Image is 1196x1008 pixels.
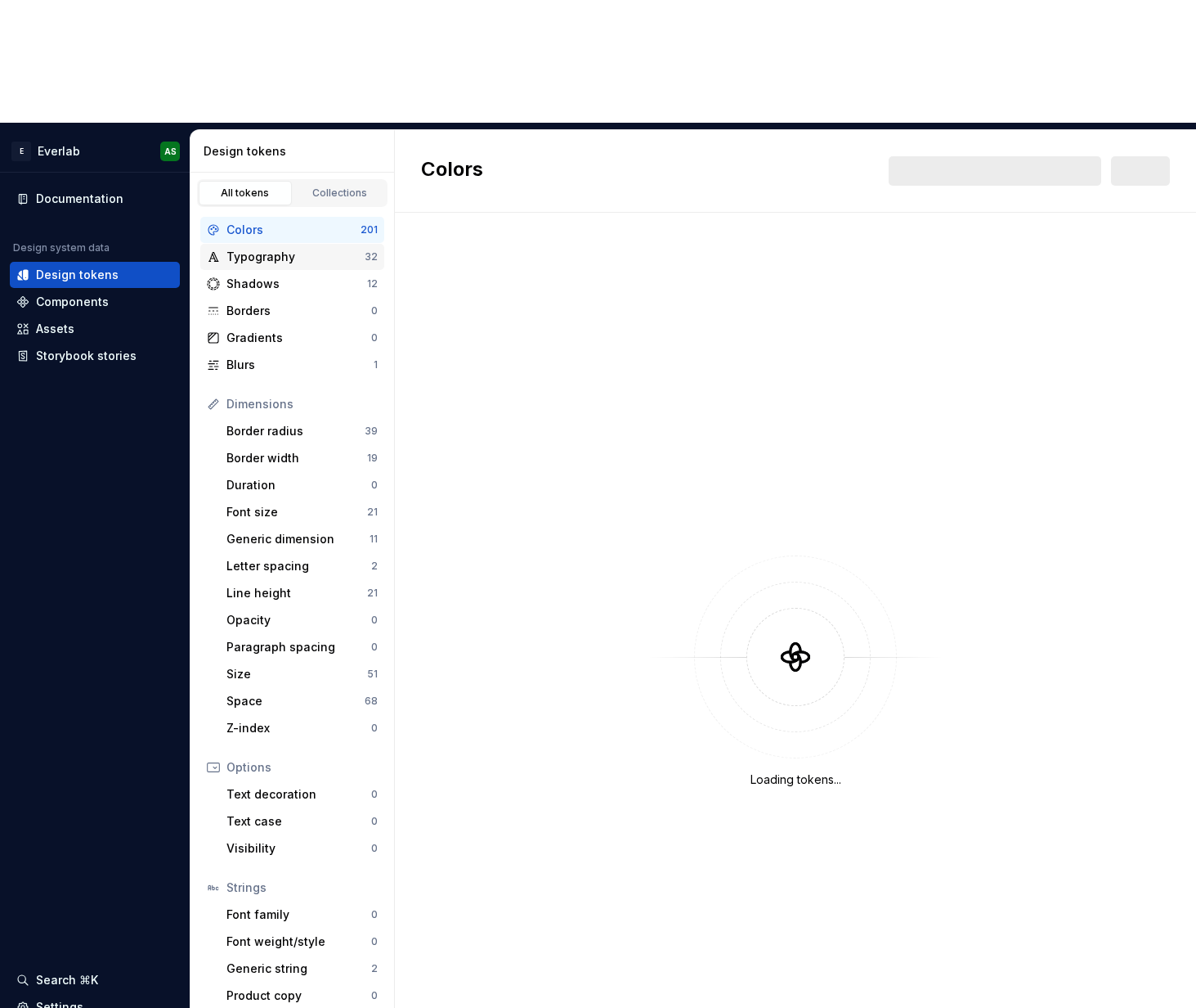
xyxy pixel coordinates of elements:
[220,688,384,714] a: Space68
[226,693,365,709] div: Space
[371,641,378,654] div: 0
[226,423,365,439] div: Border radius
[226,477,371,493] div: Duration
[226,249,365,265] div: Typography
[220,472,384,498] a: Duration0
[374,358,378,371] div: 1
[421,156,483,186] h2: Colors
[200,244,384,270] a: Typography32
[220,808,384,835] a: Text case0
[10,967,180,993] button: Search ⌘K
[226,880,378,896] div: Strings
[226,396,378,412] div: Dimensions
[367,277,378,290] div: 12
[10,186,180,212] a: Documentation
[371,304,378,317] div: 0
[226,934,371,950] div: Font weight/style
[226,612,371,628] div: Opacity
[10,316,180,342] a: Assets
[226,558,371,574] div: Letter spacing
[200,271,384,297] a: Shadows12
[200,325,384,351] a: Gradients0
[226,303,371,319] div: Borders
[36,348,137,364] div: Storybook stories
[226,666,367,682] div: Size
[36,321,74,337] div: Assets
[220,445,384,471] a: Border width19
[204,143,387,160] div: Design tokens
[220,634,384,660] a: Paragraph spacing0
[371,479,378,492] div: 0
[13,241,110,254] div: Design system data
[200,352,384,378] a: Blurs1
[204,187,286,200] div: All tokens
[750,772,841,788] div: Loading tokens...
[220,902,384,928] a: Font family0
[11,142,31,161] div: E
[220,580,384,606] a: Line height21
[361,223,378,236] div: 201
[220,607,384,633] a: Opacity0
[36,972,98,988] div: Search ⌘K
[10,343,180,369] a: Storybook stories
[220,929,384,955] a: Font weight/style0
[365,695,378,708] div: 68
[367,506,378,519] div: 21
[226,330,371,346] div: Gradients
[10,262,180,288] a: Design tokens
[164,145,177,158] div: AS
[226,504,367,520] div: Font size
[220,781,384,808] a: Text decoration0
[38,143,80,160] div: Everlab
[371,788,378,801] div: 0
[367,452,378,465] div: 19
[371,815,378,828] div: 0
[226,988,371,1004] div: Product copy
[226,813,371,830] div: Text case
[10,289,180,315] a: Components
[226,639,371,655] div: Paragraph spacing
[371,908,378,921] div: 0
[226,357,374,373] div: Blurs
[220,499,384,525] a: Font size21
[220,956,384,982] a: Generic string2
[226,450,367,466] div: Border width
[220,715,384,741] a: Z-index0
[365,250,378,263] div: 32
[220,418,384,444] a: Border radius39
[226,222,361,238] div: Colors
[220,553,384,579] a: Letter spacing2
[36,191,123,207] div: Documentation
[36,267,119,283] div: Design tokens
[220,526,384,552] a: Generic dimension11
[36,294,109,310] div: Components
[3,133,186,169] button: EEverlabAS
[200,217,384,243] a: Colors201
[370,533,378,546] div: 11
[226,759,378,776] div: Options
[226,907,371,923] div: Font family
[200,298,384,324] a: Borders0
[226,276,367,292] div: Shadows
[371,614,378,627] div: 0
[367,587,378,600] div: 21
[226,961,371,977] div: Generic string
[365,425,378,438] div: 39
[371,722,378,735] div: 0
[371,560,378,573] div: 2
[226,531,370,547] div: Generic dimension
[371,331,378,344] div: 0
[226,585,367,601] div: Line height
[371,935,378,948] div: 0
[371,989,378,1002] div: 0
[226,720,371,736] div: Z-index
[371,962,378,975] div: 2
[220,835,384,862] a: Visibility0
[220,661,384,687] a: Size51
[367,668,378,681] div: 51
[226,840,371,857] div: Visibility
[371,842,378,855] div: 0
[226,786,371,803] div: Text decoration
[299,187,381,200] div: Collections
